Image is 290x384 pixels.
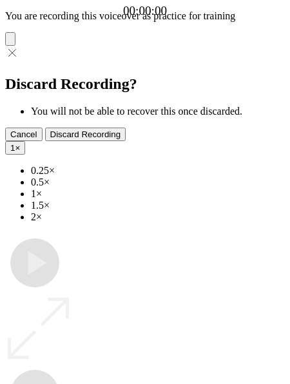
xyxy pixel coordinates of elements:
button: Cancel [5,128,43,141]
p: You are recording this voiceover as practice for training [5,10,285,22]
li: You will not be able to recover this once discarded. [31,106,285,117]
li: 2× [31,211,285,223]
span: 1 [10,143,15,153]
li: 0.5× [31,177,285,188]
button: Discard Recording [45,128,126,141]
li: 1.5× [31,200,285,211]
li: 0.25× [31,165,285,177]
li: 1× [31,188,285,200]
button: 1× [5,141,25,155]
h2: Discard Recording? [5,75,285,93]
a: 00:00:00 [123,4,167,18]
